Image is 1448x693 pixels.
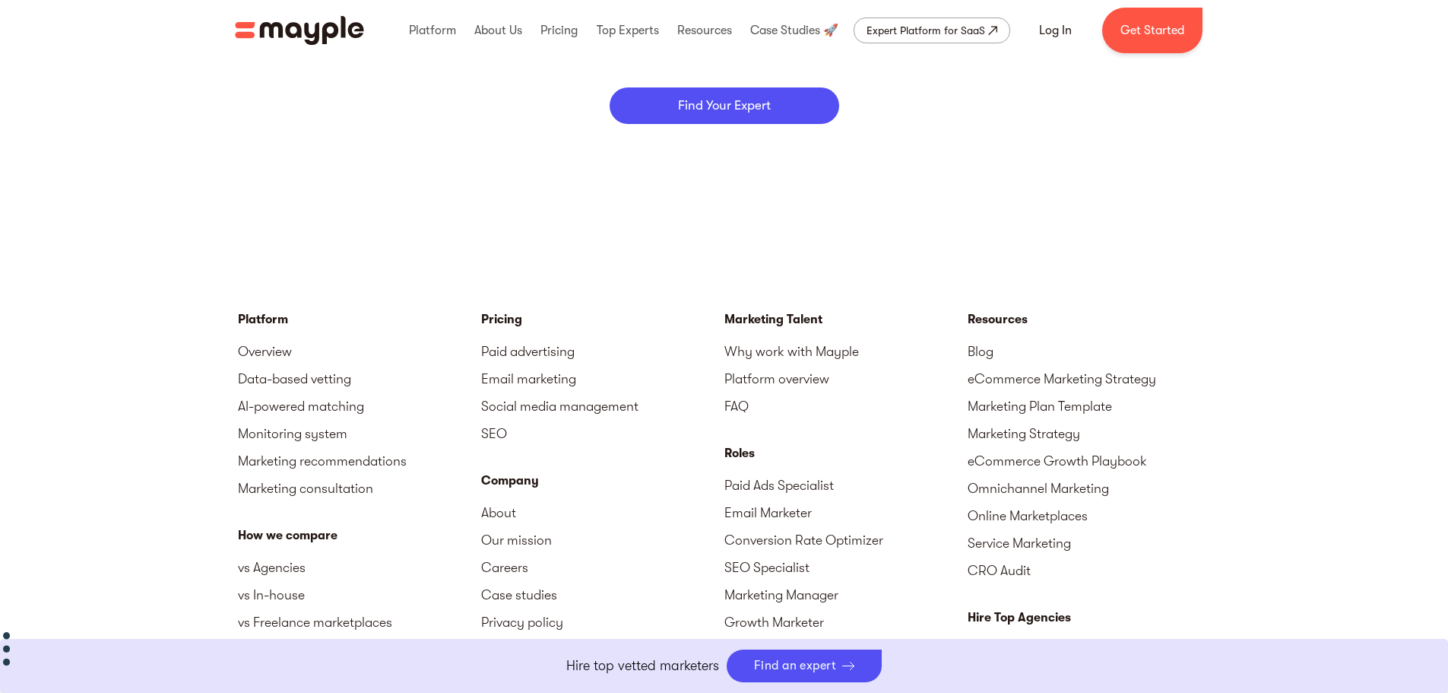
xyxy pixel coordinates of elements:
a: FAQ [724,393,968,420]
div: Pricing [537,6,581,55]
a: Growth Marketer [724,609,968,636]
a: Privacy policy [481,609,724,636]
a: Overview [238,338,481,365]
a: Service Marketing [968,529,1211,557]
div: Company [481,472,724,490]
div: Resources [968,310,1211,329]
a: Omnichannel Marketing [968,475,1211,502]
a: Digital Marketing Agency [968,636,1211,663]
a: Marketing Manager [724,581,968,609]
div: Expert Platform for SaaS [867,21,985,40]
div: How we compare [238,526,481,545]
a: Email Marketer [724,499,968,526]
a: vs Freelance marketplaces [238,609,481,636]
a: eCommerce Growth Playbook [968,447,1211,475]
a: Why work with Mayple [724,338,968,365]
div: Platform [405,6,460,55]
p: Find Your Expert [678,99,771,113]
a: Platform overview [724,365,968,393]
a: Email marketing [481,365,724,393]
a: Social Media Manager [724,636,968,663]
a: Case studies [481,581,724,609]
a: Terms of use [481,636,724,663]
a: vs Agencies [238,554,481,581]
a: Get Started [1102,8,1202,53]
a: About [481,499,724,526]
a: Social media management [481,393,724,420]
a: eCommerce Marketing Strategy [968,365,1211,393]
a: Careers [481,554,724,581]
a: Monitoring system [238,420,481,447]
a: SEO [481,420,724,447]
a: AI-powered matching [238,393,481,420]
a: Conversion Rate Optimizer [724,526,968,554]
a: Expert Platform for SaaS [854,17,1010,43]
a: Our mission [481,526,724,554]
div: Resources [673,6,736,55]
a: Paid advertising [481,338,724,365]
a: Pricing [481,310,724,329]
a: Marketing Strategy [968,420,1211,447]
a: Blog [968,338,1211,365]
div: Top Experts [593,6,663,55]
a: Online Marketplaces [968,502,1211,529]
div: Platform [238,310,481,329]
a: Find Your Expert [610,87,839,124]
a: SEO Specialist [724,554,968,581]
a: Marketing Plan Template [968,393,1211,420]
a: Data-based vetting [238,365,481,393]
div: Hire Top Agencies [968,609,1211,627]
div: Roles [724,444,968,463]
img: Mayple logo [235,16,364,45]
a: vs In-house [238,581,481,609]
div: About Us [471,6,526,55]
a: home [235,16,364,45]
a: CRO Audit [968,557,1211,584]
a: Paid Ads Specialist [724,472,968,499]
a: Log In [1021,12,1090,49]
a: Marketing recommendations [238,447,481,475]
a: Marketing consultation [238,475,481,502]
div: Marketing Talent [724,310,968,329]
